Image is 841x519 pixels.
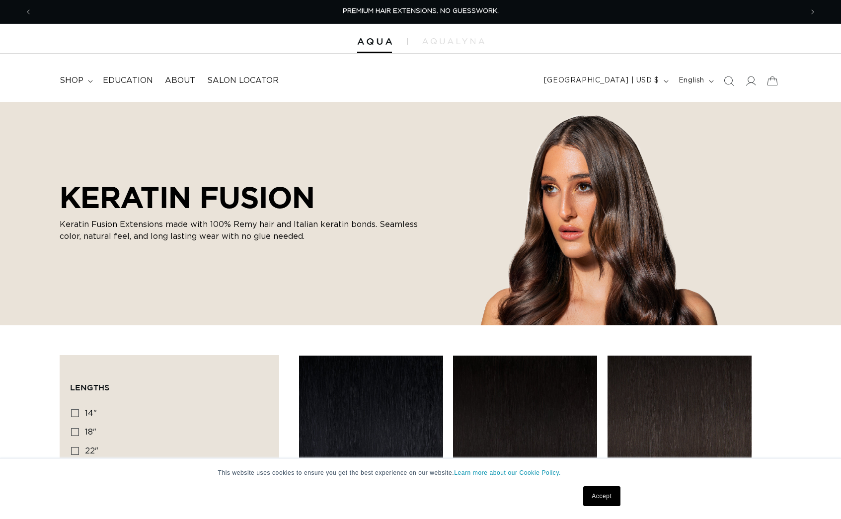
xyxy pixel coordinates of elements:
[60,219,437,242] p: Keratin Fusion Extensions made with 100% Remy hair and Italian keratin bonds. Seamless color, nat...
[70,383,109,392] span: Lengths
[583,486,620,506] a: Accept
[422,38,484,44] img: aqualyna.com
[538,72,673,90] button: [GEOGRAPHIC_DATA] | USD $
[802,2,824,21] button: Next announcement
[97,70,159,92] a: Education
[544,75,659,86] span: [GEOGRAPHIC_DATA] | USD $
[201,70,285,92] a: Salon Locator
[454,469,561,476] a: Learn more about our Cookie Policy.
[673,72,718,90] button: English
[85,428,96,436] span: 18"
[85,447,98,455] span: 22"
[218,468,623,477] p: This website uses cookies to ensure you get the best experience on our website.
[70,366,269,401] summary: Lengths (0 selected)
[60,180,437,215] h2: KERATIN FUSION
[60,75,83,86] span: shop
[207,75,279,86] span: Salon Locator
[85,409,97,417] span: 14"
[343,8,499,14] span: PREMIUM HAIR EXTENSIONS. NO GUESSWORK.
[54,70,97,92] summary: shop
[165,75,195,86] span: About
[17,2,39,21] button: Previous announcement
[159,70,201,92] a: About
[103,75,153,86] span: Education
[718,70,740,92] summary: Search
[357,38,392,45] img: Aqua Hair Extensions
[679,75,704,86] span: English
